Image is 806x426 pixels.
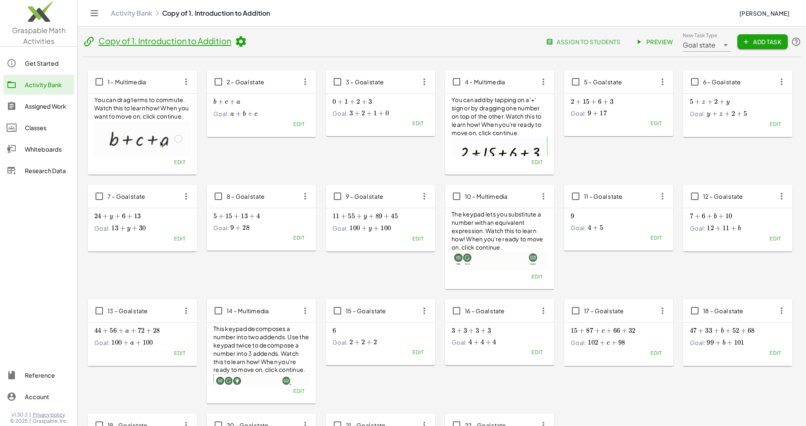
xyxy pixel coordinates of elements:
span: y [127,225,130,232]
span: c [607,340,610,346]
span: 16 – Goal state [465,307,505,314]
button: Edit [288,232,309,244]
span: Goal: [332,109,348,117]
img: 56cf5447296759071fcc2ff51039f268eea200ea748524efec10c15285825acf.gif [94,121,190,157]
span: 99 [707,338,714,347]
span: + [235,224,241,232]
button: Edit [288,385,309,397]
span: 5 – Goal state [584,78,622,86]
span: + [366,338,372,346]
span: 9 [588,109,591,117]
button: Edit [407,233,428,245]
span: v1.30.2 [12,412,28,418]
span: y [364,213,367,220]
span: + [579,326,584,335]
span: + [118,326,124,335]
span: + [103,326,108,335]
span: 24 [94,212,101,220]
span: + [707,98,713,106]
span: 3 [464,326,467,335]
span: Edit [531,349,543,355]
span: 13 [241,212,248,220]
span: b [714,213,717,220]
p: You can drag terms to commute. Watch this to learn how! When you want to move on, click continue. [94,96,190,121]
span: Add Task [744,38,781,45]
span: 2 [571,98,574,106]
span: Edit [531,274,543,280]
span: Edit [770,121,781,127]
div: Get Started [25,58,71,68]
span: y [707,111,710,117]
span: + [737,109,742,118]
span: a [230,111,234,117]
span: c [254,111,257,117]
span: Graspable Math Activities [12,26,66,45]
span: + [719,98,725,106]
span: 5 [744,109,747,118]
span: 10 [725,212,732,220]
span: 15 [225,212,232,220]
span: 11 [722,224,729,232]
span: 28 [242,224,249,232]
span: 100 [380,224,391,232]
span: 44 [94,326,101,335]
span: Goal: [452,338,467,346]
span: + [712,109,718,118]
span: 28 [153,326,160,335]
span: y [726,99,729,105]
span: Edit [293,121,304,127]
span: 9 [230,224,234,232]
span: 14 – Multimedia [227,307,269,314]
span: Goal: [571,224,586,232]
button: Toggle navigation [88,7,101,20]
span: + [457,326,462,335]
span: + [593,109,598,117]
span: + [230,98,235,106]
span: + [606,326,612,335]
span: 15 [583,98,590,106]
button: assign to students [541,34,627,49]
span: Goal: [690,224,705,233]
span: 72 [138,326,145,335]
span: Edit [293,235,304,241]
a: Preview [630,34,679,49]
span: Edit [651,350,662,356]
span: + [715,224,721,232]
span: Edit [174,236,185,242]
span: Goal: [213,109,229,118]
span: 6 [332,326,336,335]
span: 2 [356,98,360,106]
span: 68 [748,326,755,335]
span: + [366,109,372,117]
a: Classes [3,118,74,138]
a: Privacy policy [33,412,68,418]
span: + [120,224,125,232]
span: 17 – Goal state [584,307,624,314]
span: 4 [469,338,472,346]
button: Edit [765,233,786,245]
span: 2 [714,98,718,106]
span: Graspable, Inc. [33,418,68,424]
span: 15 – Goal state [346,307,386,314]
span: 1 – Multimedia [108,78,146,86]
span: Edit [770,236,781,242]
span: 66 [613,326,620,335]
span: 6 [598,98,601,106]
span: + [384,212,389,220]
span: b [213,99,216,105]
span: c [602,328,605,334]
span: 101 [734,338,744,347]
span: + [727,338,732,347]
span: 5 [213,212,217,220]
span: This keypad decomposes a number into two addends. Use the keypad twice to decompose a number into... [213,325,310,373]
span: Edit [174,159,185,165]
span: + [593,224,598,232]
span: 4 [481,338,484,346]
span: 100 [111,338,122,347]
span: 52 [732,326,739,335]
a: Get Started [3,53,74,73]
button: Edit [288,119,309,130]
span: + [731,224,736,232]
span: 3 [610,98,613,106]
button: Edit [526,156,548,168]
